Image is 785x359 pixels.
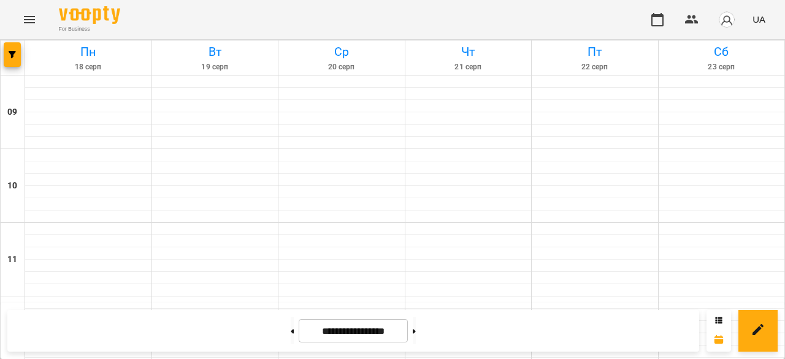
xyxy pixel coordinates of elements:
h6: 20 серп [280,61,403,73]
img: Voopty Logo [59,6,120,24]
h6: Чт [407,42,530,61]
h6: Вт [154,42,277,61]
span: UA [752,13,765,26]
h6: 10 [7,179,17,193]
img: avatar_s.png [718,11,735,28]
h6: 09 [7,106,17,119]
h6: Пт [534,42,656,61]
h6: 11 [7,253,17,266]
h6: 19 серп [154,61,277,73]
button: Menu [15,5,44,34]
h6: 23 серп [661,61,783,73]
span: For Business [59,25,120,33]
h6: 21 серп [407,61,530,73]
h6: Пн [27,42,150,61]
h6: Сб [661,42,783,61]
h6: 22 серп [534,61,656,73]
h6: Ср [280,42,403,61]
h6: 18 серп [27,61,150,73]
button: UA [748,8,770,31]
